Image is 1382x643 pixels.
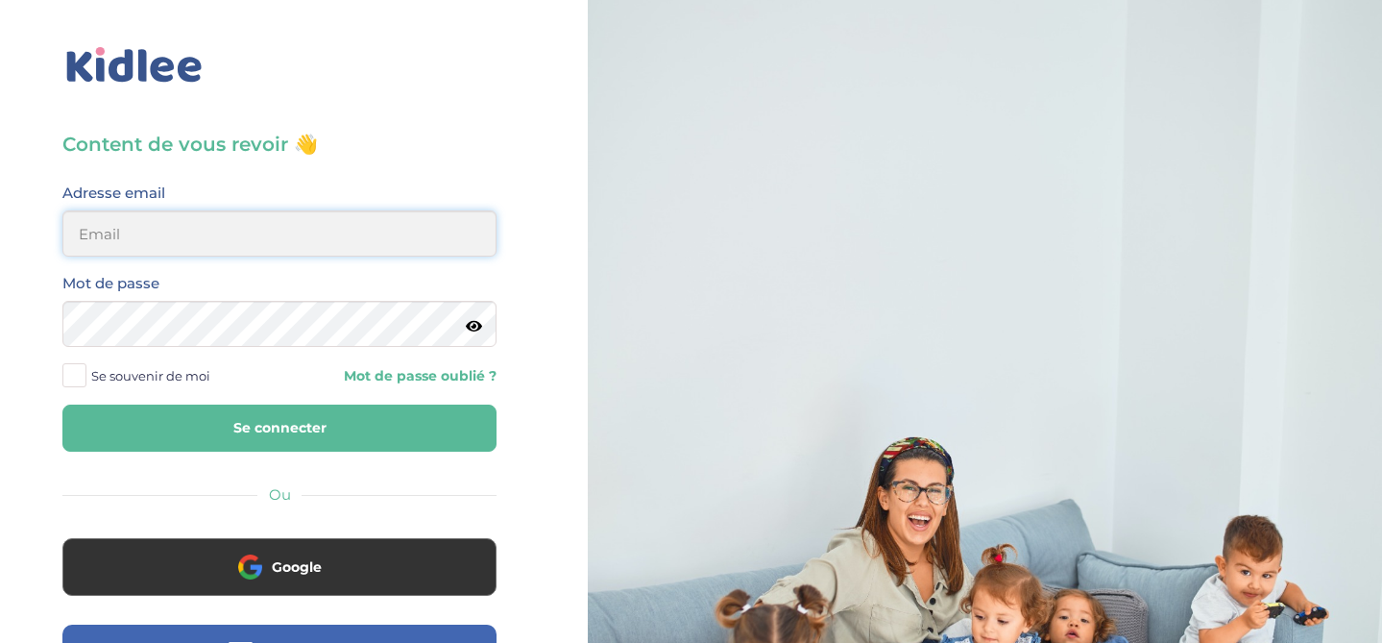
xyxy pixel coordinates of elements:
span: Se souvenir de moi [91,363,210,388]
a: Google [62,571,497,589]
label: Adresse email [62,181,165,206]
a: Mot de passe oublié ? [294,367,497,385]
button: Se connecter [62,405,497,452]
img: logo_kidlee_bleu [62,43,206,87]
span: Ou [269,485,291,504]
img: google.png [238,555,262,579]
input: Email [62,210,497,257]
button: Google [62,538,497,596]
span: Google [272,557,322,577]
h3: Content de vous revoir 👋 [62,131,497,158]
label: Mot de passe [62,271,159,296]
